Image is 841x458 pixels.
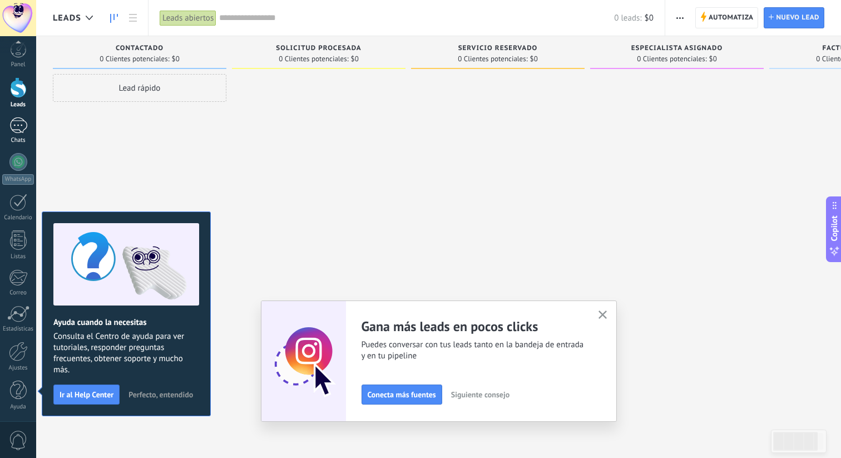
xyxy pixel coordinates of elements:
[596,45,758,54] div: Especialista asignado
[123,7,142,29] a: Lista
[2,403,34,411] div: Ayuda
[362,385,442,405] button: Conecta más fuentes
[2,214,34,221] div: Calendario
[368,391,436,398] span: Conecta más fuentes
[58,45,221,54] div: Contactado
[2,253,34,260] div: Listas
[530,56,538,62] span: $0
[2,365,34,372] div: Ajustes
[829,215,840,241] span: Copilot
[53,331,199,376] span: Consulta el Centro de ayuda para ver tutoriales, responder preguntas frecuentes, obtener soporte ...
[2,61,34,68] div: Panel
[53,74,226,102] div: Lead rápido
[279,56,348,62] span: 0 Clientes potenciales:
[362,339,585,362] span: Puedes conversar con tus leads tanto en la bandeja de entrada y en tu pipeline
[362,318,585,335] h2: Gana más leads en pocos clicks
[60,391,113,398] span: Ir al Help Center
[105,7,123,29] a: Leads
[614,13,641,23] span: 0 leads:
[764,7,824,28] a: Nuevo lead
[458,56,527,62] span: 0 Clientes potenciales:
[451,391,509,398] span: Siguiente consejo
[417,45,579,54] div: Servicio reservado
[2,137,34,144] div: Chats
[53,13,81,23] span: Leads
[2,289,34,297] div: Correo
[53,317,199,328] h2: Ayuda cuando la necesitas
[116,45,164,52] span: Contactado
[709,56,717,62] span: $0
[351,56,359,62] span: $0
[631,45,723,52] span: Especialista asignado
[637,56,706,62] span: 0 Clientes potenciales:
[100,56,169,62] span: 0 Clientes potenciales:
[160,10,216,26] div: Leads abiertos
[446,386,515,403] button: Siguiente consejo
[776,8,819,28] span: Nuevo lead
[123,386,198,403] button: Perfecto, entendido
[2,326,34,333] div: Estadísticas
[695,7,759,28] a: Automatiza
[458,45,538,52] span: Servicio reservado
[172,56,180,62] span: $0
[2,101,34,109] div: Leads
[238,45,400,54] div: Solicitud procesada
[645,13,654,23] span: $0
[128,391,193,398] span: Perfecto, entendido
[2,174,34,185] div: WhatsApp
[53,385,120,405] button: Ir al Help Center
[276,45,361,52] span: Solicitud procesada
[709,8,754,28] span: Automatiza
[672,7,688,28] button: Más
